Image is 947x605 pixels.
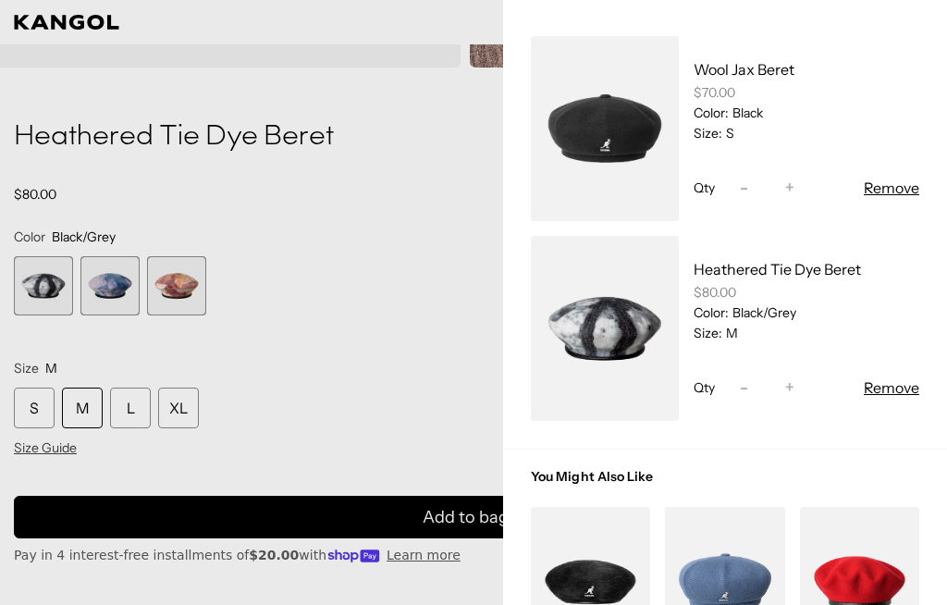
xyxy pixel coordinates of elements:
span: Qty [694,179,715,196]
dt: Size: [694,325,722,341]
span: Qty [694,379,715,396]
div: $80.00 [694,284,919,301]
dd: Black/Grey [729,304,796,321]
button: + [776,377,804,399]
input: Quantity for Wool Jax Beret [757,177,776,199]
dt: Color: [694,105,729,121]
span: - [740,176,748,201]
span: + [785,376,794,401]
input: Quantity for Heathered Tie Dye Beret [757,377,776,399]
button: - [730,177,757,199]
dd: Black [729,105,763,121]
dt: Color: [694,304,729,321]
a: Heathered Tie Dye Beret [694,260,861,278]
button: Remove Heathered Tie Dye Beret - Black/Grey / M [864,377,919,399]
dd: S [722,125,734,142]
dt: Size: [694,125,722,142]
span: - [740,376,748,401]
button: - [730,377,757,399]
h3: You Might Also Like [531,468,919,507]
a: Wool Jax Beret [694,60,794,79]
dd: M [722,325,738,341]
button: Remove Wool Jax Beret - Black / S [864,177,919,199]
button: + [776,177,804,199]
span: + [785,176,794,201]
div: $70.00 [694,84,919,101]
